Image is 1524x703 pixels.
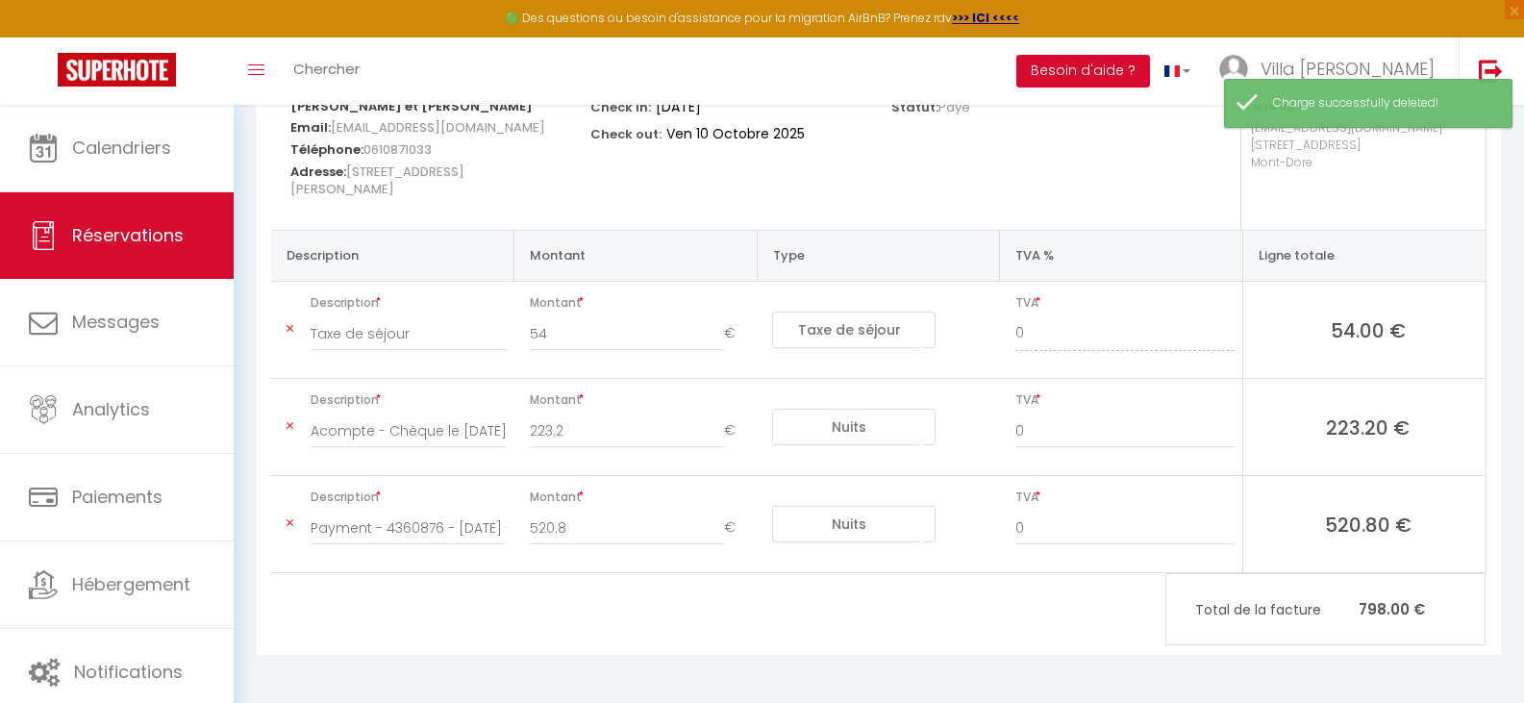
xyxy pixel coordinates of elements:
th: Montant [514,230,758,281]
p: [EMAIL_ADDRESS][DOMAIN_NAME] [STREET_ADDRESS] Mont-Dore [1251,114,1466,211]
button: Besoin d'aide ? [1016,55,1150,88]
span: Montant [530,387,750,414]
div: Charge successfully deleted! [1273,94,1492,113]
span: 0610871033 [363,136,432,163]
th: TVA % [1000,230,1243,281]
span: TVA [1015,484,1235,511]
span: € [724,414,749,448]
p: 798.00 € [1166,589,1485,630]
span: Paiements [72,485,162,509]
span: 54.00 € [1259,316,1478,343]
span: Réservations [72,223,184,247]
p: Check out: [590,121,662,143]
th: Type [757,230,1000,281]
span: Calendriers [72,136,171,160]
strong: Adresse: [290,163,346,181]
p: Check in: [590,94,651,116]
a: Chercher [279,38,374,105]
th: Description [271,230,514,281]
a: >>> ICI <<<< [952,10,1019,26]
span: Description [311,289,507,316]
span: [EMAIL_ADDRESS][DOMAIN_NAME] [331,113,545,141]
span: Montant [530,484,750,511]
span: Description [311,387,507,414]
span: € [724,511,749,545]
th: Ligne totale [1242,230,1486,281]
img: Super Booking [58,53,176,87]
span: Chercher [293,59,360,79]
span: Notifications [74,660,183,684]
strong: Email: [290,118,331,137]
span: TVA [1015,387,1235,414]
span: Description [311,484,507,511]
p: Statut: [891,94,970,116]
span: Hébergement [72,572,190,596]
strong: Téléphone: [290,140,363,159]
img: logout [1479,59,1503,83]
span: € [724,316,749,351]
span: Montant [530,289,750,316]
span: Analytics [72,397,150,421]
span: TVA [1015,289,1235,316]
img: ... [1219,55,1248,84]
span: Payé [938,98,970,116]
span: 520.80 € [1259,511,1478,538]
strong: [PERSON_NAME] et [PERSON_NAME] [290,97,533,115]
span: Messages [72,310,160,334]
span: 223.20 € [1259,414,1478,440]
span: Villa [PERSON_NAME] [1261,57,1435,81]
span: Total de la facture [1195,599,1359,620]
a: ... Villa [PERSON_NAME] [1205,38,1459,105]
span: [STREET_ADDRESS][PERSON_NAME] [290,158,464,203]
